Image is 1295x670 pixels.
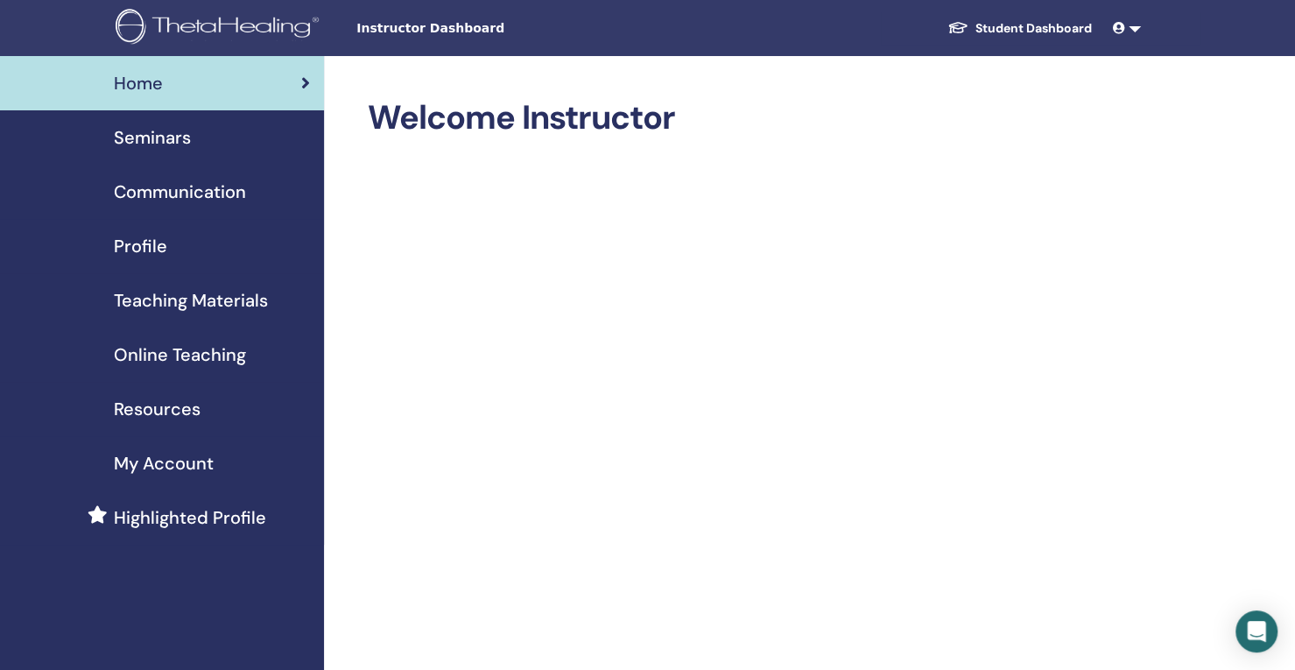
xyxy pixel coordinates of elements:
[114,450,214,476] span: My Account
[114,396,201,422] span: Resources
[947,20,968,35] img: graduation-cap-white.svg
[933,12,1106,45] a: Student Dashboard
[114,342,246,368] span: Online Teaching
[368,98,1137,138] h2: Welcome Instructor
[1235,610,1277,652] div: Open Intercom Messenger
[114,179,246,205] span: Communication
[114,70,163,96] span: Home
[116,9,325,48] img: logo.png
[114,504,266,531] span: Highlighted Profile
[114,124,191,151] span: Seminars
[356,19,619,38] span: Instructor Dashboard
[114,287,268,314] span: Teaching Materials
[114,233,167,259] span: Profile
